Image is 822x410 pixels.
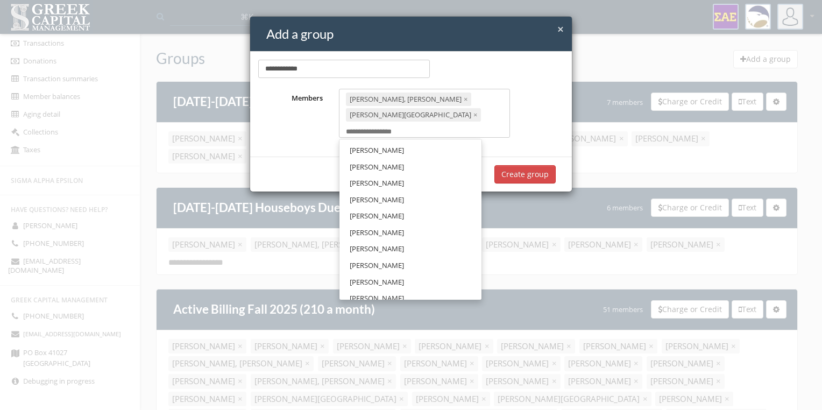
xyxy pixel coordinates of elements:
[494,165,556,183] button: Create group
[343,192,478,208] a: [PERSON_NAME]
[350,260,404,270] span: [PERSON_NAME]
[350,211,404,221] span: [PERSON_NAME]
[343,159,478,175] a: [PERSON_NAME]
[343,142,478,159] a: [PERSON_NAME]
[473,110,477,119] span: ×
[343,274,478,291] a: [PERSON_NAME]
[343,290,478,307] a: [PERSON_NAME]
[343,208,478,224] a: [PERSON_NAME]
[266,25,564,43] h4: Add a group
[343,257,478,274] a: [PERSON_NAME]
[350,293,404,303] span: [PERSON_NAME]
[350,277,404,287] span: [PERSON_NAME]
[343,241,478,257] a: [PERSON_NAME]
[250,89,331,103] label: Members
[350,178,404,188] span: [PERSON_NAME]
[350,228,404,237] span: [PERSON_NAME]
[346,93,472,106] div: [PERSON_NAME], [PERSON_NAME]
[343,224,478,241] a: [PERSON_NAME]
[464,94,467,104] span: ×
[343,175,478,192] a: [PERSON_NAME]
[350,162,404,172] span: [PERSON_NAME]
[557,22,564,37] span: ×
[350,244,404,253] span: [PERSON_NAME]
[350,195,404,204] span: [PERSON_NAME]
[346,108,481,122] div: [PERSON_NAME][GEOGRAPHIC_DATA]
[350,145,404,155] span: [PERSON_NAME]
